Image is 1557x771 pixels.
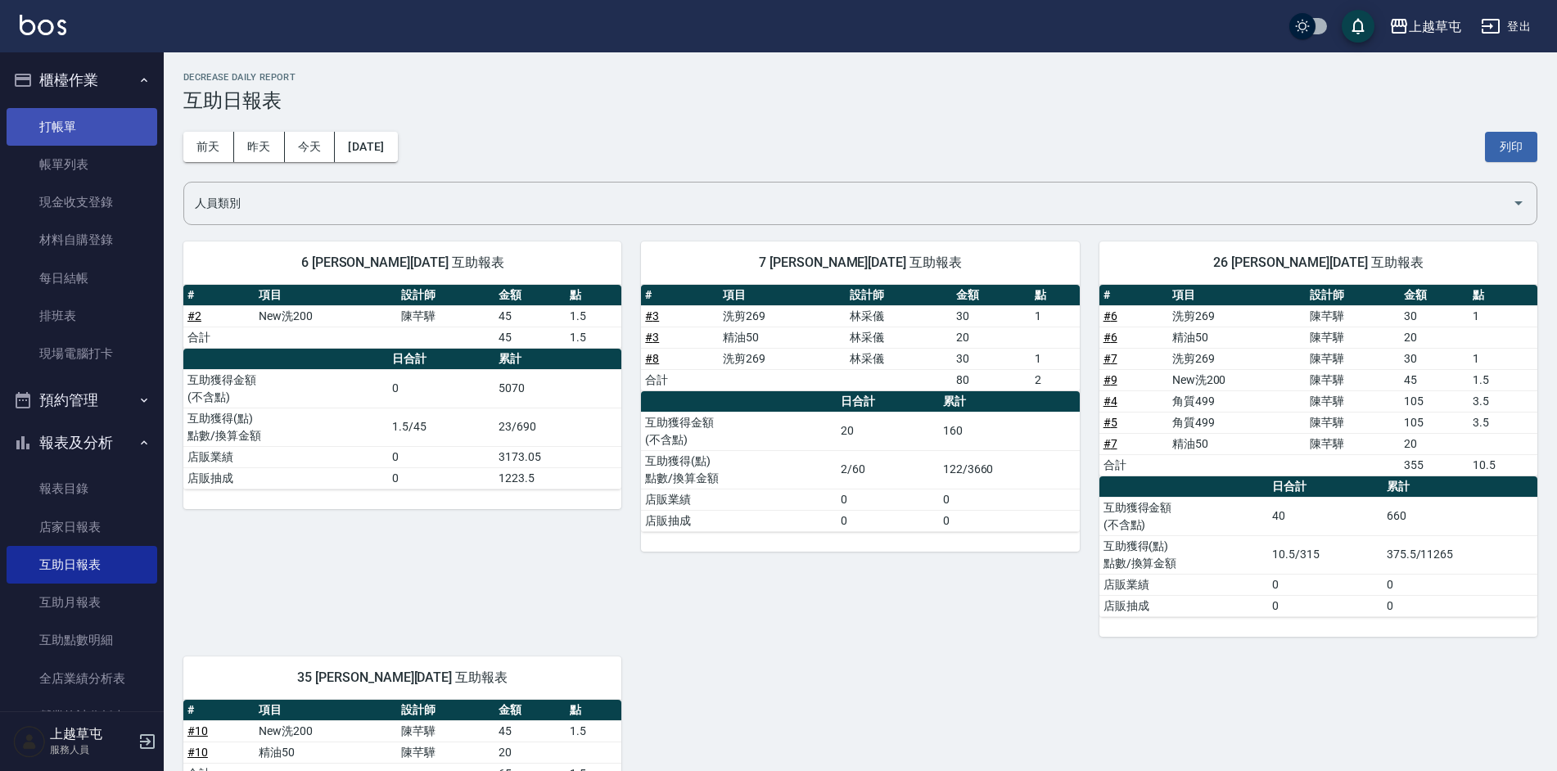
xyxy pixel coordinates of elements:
td: 0 [1268,574,1383,595]
a: 現金收支登錄 [7,183,157,221]
td: 0 [939,510,1080,531]
td: 角質499 [1168,412,1306,433]
td: 合計 [641,369,719,390]
span: 26 [PERSON_NAME][DATE] 互助報表 [1119,255,1518,271]
a: #2 [187,309,201,322]
button: 櫃檯作業 [7,59,157,101]
td: 1.5 [1469,369,1537,390]
td: 2/60 [837,450,938,489]
a: 互助點數明細 [7,621,157,659]
h2: Decrease Daily Report [183,72,1537,83]
td: 陳芊驊 [397,305,494,327]
button: 報表及分析 [7,422,157,464]
td: 店販業績 [183,446,388,467]
td: 精油50 [719,327,846,348]
button: 上越草屯 [1383,10,1468,43]
th: 設計師 [1306,285,1400,306]
td: 40 [1268,497,1383,535]
a: #7 [1103,352,1117,365]
td: 30 [1400,348,1469,369]
td: 45 [494,720,566,742]
td: 355 [1400,454,1469,476]
td: 1.5/45 [388,408,494,446]
td: 精油50 [1168,327,1306,348]
td: 精油50 [1168,433,1306,454]
td: 30 [1400,305,1469,327]
td: 3.5 [1469,412,1537,433]
td: 3173.05 [494,446,621,467]
th: 金額 [494,285,566,306]
td: 1 [1469,305,1537,327]
th: 日合計 [837,391,938,413]
a: #10 [187,746,208,759]
th: 設計師 [846,285,952,306]
a: 現場電腦打卡 [7,335,157,372]
a: #6 [1103,309,1117,322]
button: 列印 [1485,132,1537,162]
a: 每日結帳 [7,259,157,297]
th: 點 [1031,285,1080,306]
table: a dense table [1099,285,1537,476]
a: 帳單列表 [7,146,157,183]
td: 陳芊驊 [1306,390,1400,412]
td: 互助獲得(點) 點數/換算金額 [641,450,837,489]
td: 陳芊驊 [397,742,494,763]
th: 累計 [939,391,1080,413]
td: 0 [837,510,938,531]
td: 0 [388,446,494,467]
td: 洗剪269 [719,348,846,369]
td: 陳芊驊 [397,720,494,742]
button: save [1342,10,1374,43]
th: # [183,700,255,721]
td: 洗剪269 [719,305,846,327]
td: 160 [939,412,1080,450]
td: 1.5 [566,305,622,327]
td: 互助獲得金額 (不含點) [1099,497,1268,535]
button: 今天 [285,132,336,162]
a: #6 [1103,331,1117,344]
td: 角質499 [1168,390,1306,412]
p: 服務人員 [50,742,133,757]
th: 日合計 [1268,476,1383,498]
td: 20 [837,412,938,450]
td: 5070 [494,369,621,408]
td: 1223.5 [494,467,621,489]
td: 互助獲得(點) 點數/換算金額 [1099,535,1268,574]
td: 店販業績 [641,489,837,510]
div: 上越草屯 [1409,16,1461,37]
h5: 上越草屯 [50,726,133,742]
a: #5 [1103,416,1117,429]
td: 0 [388,369,494,408]
td: New洗200 [1168,369,1306,390]
a: #3 [645,309,659,322]
a: #3 [645,331,659,344]
td: 660 [1383,497,1537,535]
th: # [641,285,719,306]
td: 45 [494,327,566,348]
th: 項目 [1168,285,1306,306]
td: 合計 [183,327,255,348]
button: Open [1505,190,1532,216]
td: 45 [494,305,566,327]
button: 預約管理 [7,379,157,422]
a: #7 [1103,437,1117,450]
td: 店販抽成 [183,467,388,489]
table: a dense table [183,349,621,489]
th: 設計師 [397,700,494,721]
td: 80 [952,369,1030,390]
td: 20 [1400,433,1469,454]
a: 互助日報表 [7,546,157,584]
td: 1.5 [566,327,622,348]
td: 2 [1031,369,1080,390]
td: 洗剪269 [1168,348,1306,369]
td: 0 [388,467,494,489]
span: 7 [PERSON_NAME][DATE] 互助報表 [661,255,1059,271]
a: 全店業績分析表 [7,660,157,697]
th: 項目 [255,285,397,306]
td: 1.5 [566,720,622,742]
a: 互助月報表 [7,584,157,621]
td: 375.5/11265 [1383,535,1537,574]
button: [DATE] [335,132,397,162]
a: 店家日報表 [7,508,157,546]
td: 林采儀 [846,327,952,348]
